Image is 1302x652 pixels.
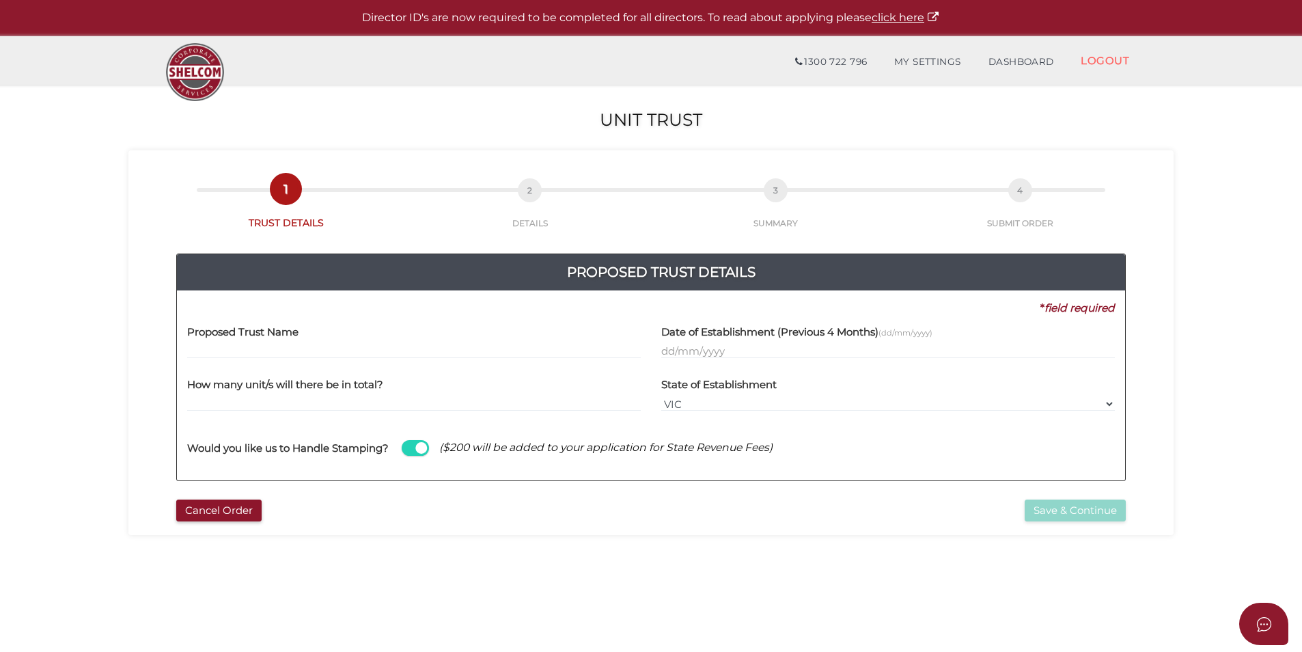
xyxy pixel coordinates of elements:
[1025,500,1126,522] button: Save & Continue
[163,192,409,230] a: 1TRUST DETAILS
[187,327,299,338] h4: Proposed Trust Name
[187,379,383,391] h4: How many unit/s will there be in total?
[409,193,650,229] a: 2DETAILS
[781,49,881,76] a: 1300 722 796
[187,443,389,454] h4: Would you like us to Handle Stamping?
[651,193,901,229] a: 3SUMMARY
[1008,178,1032,202] span: 4
[187,261,1135,283] h4: Proposed Trust Details
[881,49,975,76] a: MY SETTINGS
[1067,46,1143,74] a: LOGOUT
[661,379,777,391] h4: State of Establishment
[518,178,542,202] span: 2
[661,327,932,338] h4: Date of Establishment (Previous 4 Months)
[975,49,1068,76] a: DASHBOARD
[274,177,298,201] span: 1
[159,36,231,108] img: Logo
[439,440,773,455] span: ($200 will be added to your application for State Revenue Fees)
[872,11,940,24] a: click here
[1044,301,1115,314] i: field required
[901,193,1139,229] a: 4SUBMIT ORDER
[176,500,262,522] button: Cancel Order
[878,328,932,338] small: (dd/mm/yyyy)
[1239,603,1288,645] button: Open asap
[764,178,788,202] span: 3
[34,10,1268,26] p: Director ID's are now required to be completed for all directors. To read about applying please
[661,344,1115,359] input: dd/mm/yyyy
